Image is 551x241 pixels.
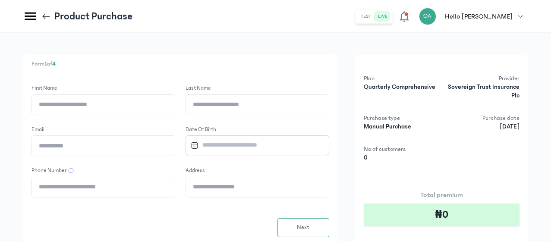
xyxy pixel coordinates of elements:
div: ₦0 [364,203,520,226]
label: Phone Number [31,166,66,175]
label: Last Name [186,84,211,93]
p: 0 [364,153,439,162]
p: Purchase type [364,114,439,122]
p: No of customers [364,145,439,153]
p: Total premium [364,190,520,200]
p: Form of [31,59,329,69]
p: Purchase date [444,114,520,122]
p: [DATE] [444,122,520,131]
button: OAHello [PERSON_NAME] [419,8,528,25]
label: Date of Birth [186,125,329,134]
span: 4 [52,60,56,67]
div: OA [419,8,436,25]
label: First Name [31,84,57,93]
p: Product Purchase [54,9,132,23]
label: Email [31,125,44,134]
p: Hello [PERSON_NAME] [445,11,513,22]
span: 1 [44,60,47,67]
label: Address [186,166,205,175]
p: Sovereign Trust Insurance Plc [444,83,520,100]
p: Manual Purchase [364,122,439,131]
p: Plan [364,74,439,83]
p: Quarterly Comprehensive [364,83,439,91]
button: live [375,11,391,22]
button: Next [277,218,329,237]
input: Datepicker input [187,136,320,154]
button: test [357,11,375,22]
span: Next [297,223,309,232]
p: Provider [444,74,520,83]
